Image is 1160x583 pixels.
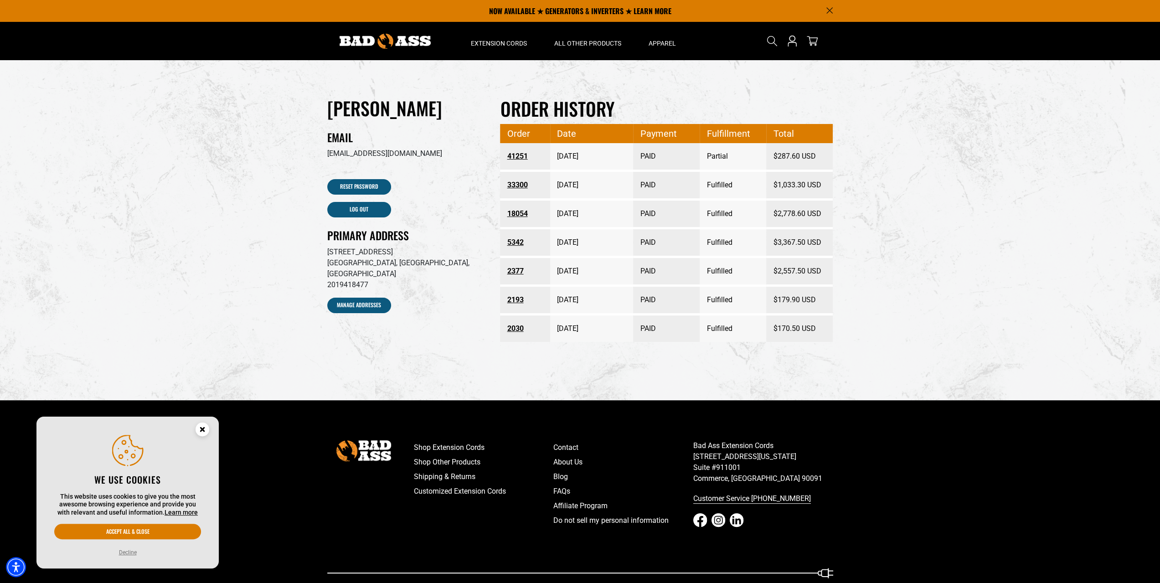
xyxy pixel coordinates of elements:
a: About Us [553,455,693,469]
time: [DATE] [557,152,578,160]
aside: Cookie Consent [36,417,219,569]
a: LinkedIn - open in a new tab [730,513,743,527]
span: Partial [706,144,759,169]
span: Total [773,124,826,143]
time: [DATE] [557,324,578,333]
a: Affiliate Program [553,499,693,513]
summary: Apparel [635,22,690,60]
time: [DATE] [557,238,578,247]
time: [DATE] [557,267,578,275]
a: Do not sell my personal information [553,513,693,528]
a: Log out [327,202,391,217]
span: Fulfilled [706,316,759,341]
a: Order number 41251 [507,148,543,165]
span: Fulfilled [706,287,759,313]
span: Apparel [649,39,676,47]
a: Order number 2377 [507,263,543,279]
span: Order [507,124,543,143]
a: Order number 2030 [507,320,543,337]
span: All Other Products [554,39,621,47]
button: Decline [116,548,139,557]
a: Order number 18054 [507,206,543,222]
span: PAID [640,144,693,169]
a: cart [805,36,820,46]
a: Blog [553,469,693,484]
span: Fulfillment [706,124,759,143]
span: PAID [640,230,693,255]
span: PAID [640,287,693,313]
span: $179.90 USD [773,287,826,313]
time: [DATE] [557,295,578,304]
a: Instagram - open in a new tab [711,513,725,527]
time: [DATE] [557,181,578,189]
div: Accessibility Menu [6,557,26,577]
span: $3,367.50 USD [773,230,826,255]
span: $170.50 USD [773,316,826,341]
p: [STREET_ADDRESS] [327,247,487,258]
h2: We use cookies [54,474,201,485]
a: Order number 33300 [507,177,543,193]
a: Shop Other Products [414,455,554,469]
span: Payment [640,124,693,143]
a: call 833-674-1699 [693,491,833,506]
span: $1,033.30 USD [773,172,826,198]
span: $287.60 USD [773,144,826,169]
a: Order number 5342 [507,234,543,251]
summary: All Other Products [541,22,635,60]
summary: Search [765,34,779,48]
span: Fulfilled [706,230,759,255]
p: 2019418477 [327,279,487,290]
span: PAID [640,172,693,198]
p: [GEOGRAPHIC_DATA], [GEOGRAPHIC_DATA], [GEOGRAPHIC_DATA] [327,258,487,279]
a: Reset Password [327,179,391,195]
h1: [PERSON_NAME] [327,97,487,119]
span: $2,778.60 USD [773,201,826,227]
span: Fulfilled [706,258,759,284]
a: FAQs [553,484,693,499]
p: This website uses cookies to give you the most awesome browsing experience and provide you with r... [54,493,201,517]
p: Bad Ass Extension Cords [STREET_ADDRESS][US_STATE] Suite #911001 Commerce, [GEOGRAPHIC_DATA] 90091 [693,440,833,484]
a: This website uses cookies to give you the most awesome browsing experience and provide you with r... [165,509,198,516]
span: PAID [640,201,693,227]
a: Order number 2193 [507,292,543,308]
span: $2,557.50 USD [773,258,826,284]
span: Date [557,124,627,143]
p: [EMAIL_ADDRESS][DOMAIN_NAME] [327,148,487,159]
a: Manage Addresses [327,298,391,313]
a: Open this option [785,22,799,60]
h2: Order history [500,97,833,120]
a: Contact [553,440,693,455]
img: Bad Ass Extension Cords [336,440,391,461]
span: PAID [640,258,693,284]
span: PAID [640,316,693,341]
span: Fulfilled [706,201,759,227]
button: Accept all & close [54,524,201,539]
button: Close this option [186,417,219,445]
h2: Primary Address [327,228,487,242]
span: Extension Cords [471,39,527,47]
summary: Extension Cords [457,22,541,60]
time: [DATE] [557,209,578,218]
img: Bad Ass Extension Cords [340,34,431,49]
h2: Email [327,130,487,144]
a: Shop Extension Cords [414,440,554,455]
a: Customized Extension Cords [414,484,554,499]
span: Fulfilled [706,172,759,198]
a: Shipping & Returns [414,469,554,484]
a: Facebook - open in a new tab [693,513,707,527]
